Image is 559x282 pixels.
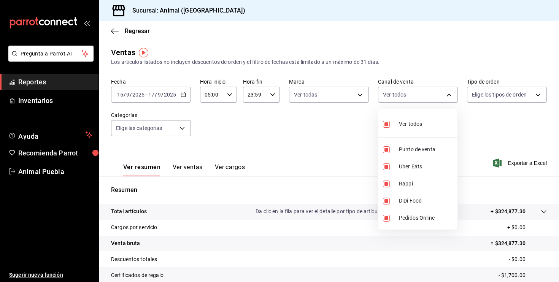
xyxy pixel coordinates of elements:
span: DiDi Food [399,197,454,205]
span: Uber Eats [399,163,454,171]
span: Punto de venta [399,146,454,154]
span: Ver todos [399,120,422,128]
span: Rappi [399,180,454,188]
span: Pedidos Online [399,214,454,222]
img: Tooltip marker [139,48,148,57]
